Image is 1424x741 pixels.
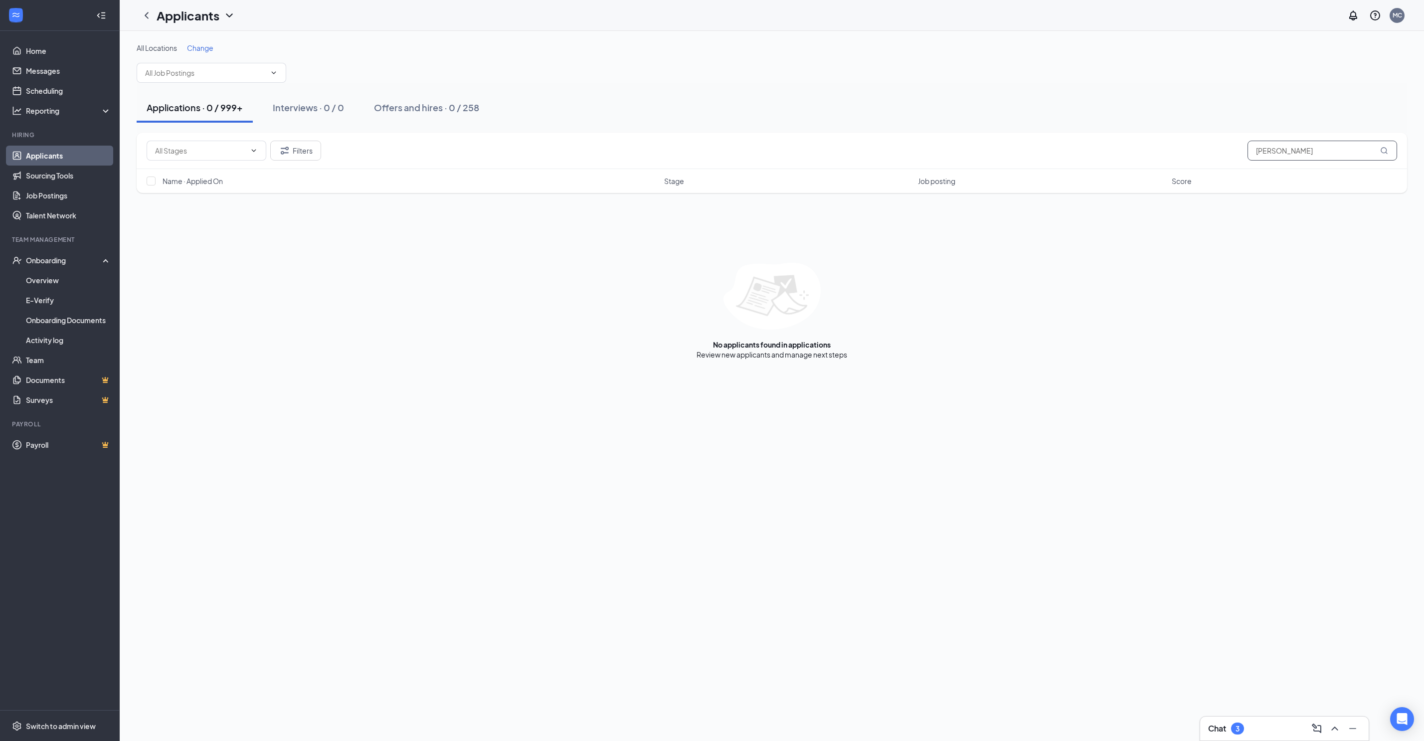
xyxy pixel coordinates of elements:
a: PayrollCrown [26,435,111,455]
svg: ChevronDown [270,69,278,77]
svg: QuestionInfo [1369,9,1381,21]
div: Interviews · 0 / 0 [273,101,344,114]
span: Score [1172,176,1192,186]
svg: Notifications [1347,9,1359,21]
a: Job Postings [26,185,111,205]
svg: Filter [279,145,291,157]
svg: ChevronDown [223,9,235,21]
div: Review new applicants and manage next steps [697,350,847,360]
svg: Analysis [12,106,22,116]
input: All Job Postings [145,67,266,78]
svg: Minimize [1347,723,1359,735]
div: 3 [1236,725,1240,733]
svg: Collapse [96,10,106,20]
a: E-Verify [26,290,111,310]
div: Applications · 0 / 999+ [147,101,243,114]
img: empty-state [723,263,821,330]
div: Team Management [12,235,109,244]
button: ChevronUp [1327,721,1343,737]
button: Filter Filters [270,141,321,161]
div: Switch to admin view [26,721,96,731]
span: Job posting [918,176,955,186]
a: Applicants [26,146,111,166]
a: DocumentsCrown [26,370,111,390]
svg: UserCheck [12,255,22,265]
button: ComposeMessage [1309,721,1325,737]
div: Offers and hires · 0 / 258 [374,101,479,114]
span: All Locations [137,43,177,52]
a: Overview [26,270,111,290]
input: Search in applications [1247,141,1397,161]
button: Minimize [1345,721,1361,737]
span: Stage [664,176,684,186]
svg: MagnifyingGlass [1380,147,1388,155]
h1: Applicants [157,7,219,24]
input: All Stages [155,145,246,156]
span: Change [187,43,213,52]
svg: ComposeMessage [1311,723,1323,735]
svg: ChevronLeft [141,9,153,21]
a: Activity log [26,330,111,350]
a: Messages [26,61,111,81]
svg: ChevronDown [250,147,258,155]
a: Team [26,350,111,370]
a: Onboarding Documents [26,310,111,330]
div: Reporting [26,106,112,116]
a: Sourcing Tools [26,166,111,185]
a: Scheduling [26,81,111,101]
svg: Settings [12,721,22,731]
a: Talent Network [26,205,111,225]
div: Payroll [12,420,109,428]
svg: ChevronUp [1329,723,1341,735]
div: No applicants found in applications [713,340,831,350]
a: Home [26,41,111,61]
span: Name · Applied On [163,176,223,186]
svg: WorkstreamLogo [11,10,21,20]
a: SurveysCrown [26,390,111,410]
div: Open Intercom Messenger [1390,707,1414,731]
div: Hiring [12,131,109,139]
h3: Chat [1208,723,1226,734]
div: MC [1393,11,1402,19]
div: Onboarding [26,255,103,265]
